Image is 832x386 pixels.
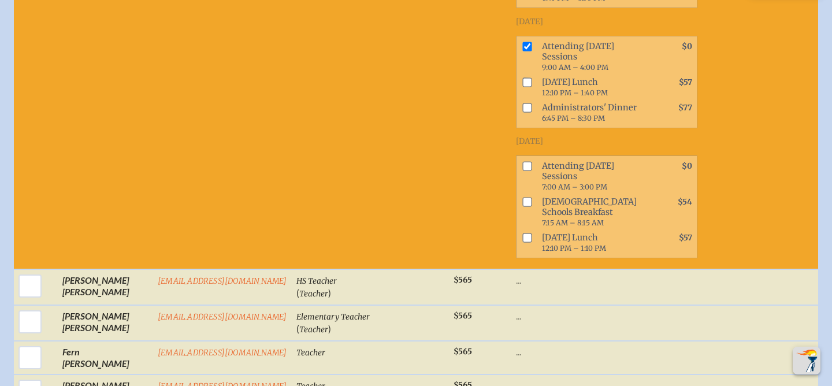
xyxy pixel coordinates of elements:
td: [PERSON_NAME] [PERSON_NAME] [58,269,153,305]
a: [EMAIL_ADDRESS][DOMAIN_NAME] [158,312,287,322]
span: $565 [454,347,472,357]
span: 7:15 AM – 8:15 AM [542,218,604,227]
span: [DATE] Lunch [537,230,646,255]
span: [DEMOGRAPHIC_DATA] Schools Breakfast [537,194,646,230]
span: ) [328,323,331,334]
span: $54 [678,197,692,207]
span: $565 [454,275,472,285]
a: [EMAIL_ADDRESS][DOMAIN_NAME] [158,348,287,358]
span: 12:10 PM – 1:40 PM [542,88,608,97]
span: Teacher [296,348,325,358]
span: Teacher [299,289,328,299]
span: Teacher [299,325,328,335]
span: ( [296,287,299,298]
span: [DATE] Lunch [537,75,646,100]
span: $0 [682,161,692,171]
td: [PERSON_NAME] [PERSON_NAME] [58,305,153,341]
span: 6:45 PM – 8:30 PM [542,114,605,123]
span: [DATE] [516,136,543,146]
p: ... [516,346,697,358]
img: To the top [795,349,818,372]
span: 12:10 PM – 1:10 PM [542,244,606,253]
span: Elementary Teacher [296,312,370,322]
span: ( [296,323,299,334]
a: [EMAIL_ADDRESS][DOMAIN_NAME] [158,276,287,286]
td: Fern [PERSON_NAME] [58,341,153,374]
span: [DATE] [516,17,543,27]
span: Administrators' Dinner [537,100,646,125]
span: Attending [DATE] Sessions [537,39,646,75]
span: $57 [679,233,692,243]
span: HS Teacher [296,276,337,286]
span: $57 [679,77,692,87]
span: ) [328,287,331,298]
span: $77 [678,103,692,113]
span: Attending [DATE] Sessions [537,158,646,194]
span: $565 [454,311,472,321]
span: 7:00 AM – 3:00 PM [542,183,607,191]
p: ... [516,274,697,286]
span: 9:00 AM – 4:00 PM [542,63,608,72]
button: Scroll Top [793,347,820,374]
span: $0 [682,42,692,51]
p: ... [516,310,697,322]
